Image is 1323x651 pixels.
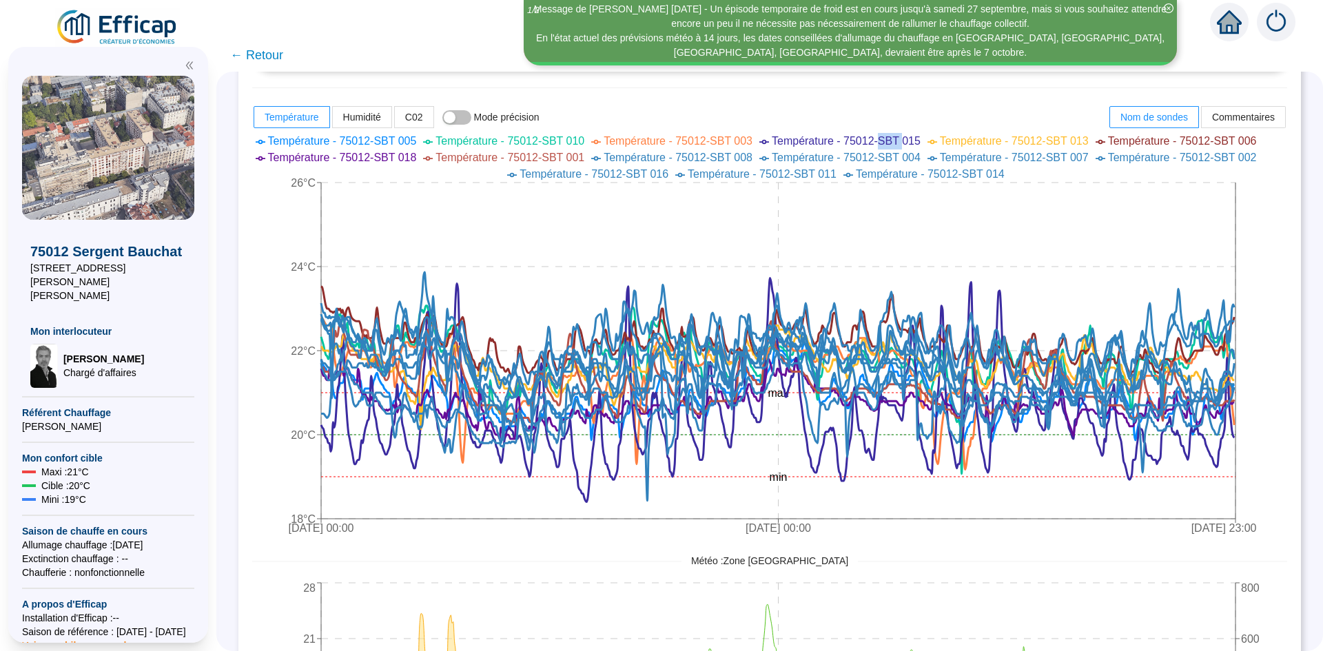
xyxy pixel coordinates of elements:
[768,387,788,399] tspan: max
[22,611,194,625] span: Installation d'Efficap : --
[303,582,316,594] tspan: 28
[30,242,186,261] span: 75012 Sergent Bauchat
[63,366,144,380] span: Chargé d'affaires
[30,344,58,388] img: Chargé d'affaires
[1108,135,1257,147] span: Température - 75012-SBT 006
[688,168,837,180] span: Température - 75012-SBT 011
[41,465,89,479] span: Maxi : 21 °C
[405,112,423,123] span: C02
[1191,522,1257,534] tspan: [DATE] 23:00
[526,31,1175,60] div: En l'état actuel des prévisions météo à 14 jours, les dates conseillées d'allumage du chauffage e...
[474,112,540,123] span: Mode précision
[291,513,316,525] tspan: 18°C
[1257,3,1295,41] img: alerts
[520,168,668,180] span: Température - 75012-SBT 016
[604,135,752,147] span: Température - 75012-SBT 003
[291,429,316,441] tspan: 20°C
[22,597,194,611] span: A propos d'Efficap
[1212,112,1275,123] span: Commentaires
[22,625,194,639] span: Saison de référence : [DATE] - [DATE]
[289,522,354,534] tspan: [DATE] 00:00
[291,261,316,273] tspan: 24°C
[22,420,194,433] span: [PERSON_NAME]
[1164,3,1173,13] span: close-circle
[1217,10,1242,34] span: home
[746,522,811,534] tspan: [DATE] 00:00
[22,406,194,420] span: Référent Chauffage
[343,112,381,123] span: Humidité
[291,177,316,189] tspan: 26°C
[22,538,194,552] span: Allumage chauffage : [DATE]
[435,135,584,147] span: Température - 75012-SBT 010
[22,451,194,465] span: Mon confort cible
[940,152,1089,163] span: Température - 75012-SBT 007
[1241,633,1260,645] tspan: 600
[55,8,180,47] img: efficap energie logo
[30,324,186,338] span: Mon interlocuteur
[22,524,194,538] span: Saison de chauffe en cours
[30,261,186,302] span: [STREET_ADDRESS][PERSON_NAME][PERSON_NAME]
[22,632,132,651] span: Voir mes bilans annuels
[527,5,540,15] i: 1 / 2
[41,479,90,493] span: Cible : 20 °C
[772,152,921,163] span: Température - 75012-SBT 004
[268,152,417,163] span: Température - 75012-SBT 018
[268,135,417,147] span: Température - 75012-SBT 005
[265,112,319,123] span: Température
[230,45,283,65] span: ← Retour
[681,554,858,568] span: Météo : Zone [GEOGRAPHIC_DATA]
[291,345,316,357] tspan: 22°C
[303,633,316,645] tspan: 21
[185,61,194,70] span: double-left
[22,566,194,579] span: Chaufferie : non fonctionnelle
[63,352,144,366] span: [PERSON_NAME]
[856,168,1005,180] span: Température - 75012-SBT 014
[770,471,788,483] tspan: min
[1241,582,1260,594] tspan: 800
[1108,152,1257,163] span: Température - 75012-SBT 002
[604,152,752,163] span: Température - 75012-SBT 008
[526,2,1175,31] div: Message de [PERSON_NAME] [DATE] - Un épisode temporaire de froid est en cours jusqu'à samedi 27 s...
[435,152,584,163] span: Température - 75012-SBT 001
[940,135,1089,147] span: Température - 75012-SBT 013
[772,135,921,147] span: Température - 75012-SBT 015
[22,552,194,566] span: Exctinction chauffage : --
[1120,112,1188,123] span: Nom de sondes
[41,493,86,506] span: Mini : 19 °C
